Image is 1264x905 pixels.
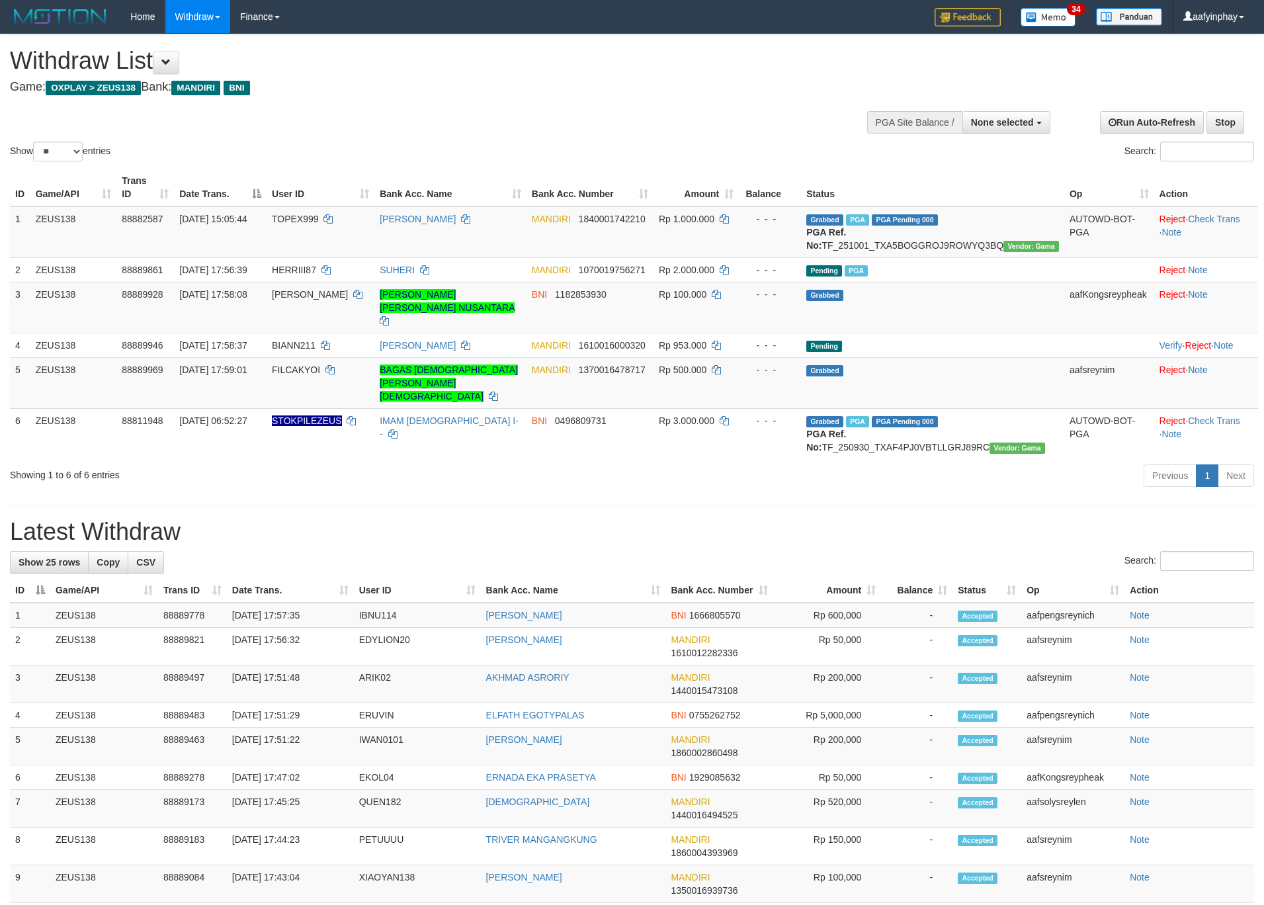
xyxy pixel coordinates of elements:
span: OXPLAY > ZEUS138 [46,81,141,95]
span: Copy 0755262752 to clipboard [689,710,741,720]
span: None selected [971,117,1034,128]
td: - [881,865,952,903]
a: Note [1130,872,1150,883]
span: BNI [532,289,547,300]
a: [PERSON_NAME] [380,214,456,224]
td: - [881,828,952,865]
td: [DATE] 17:51:22 [227,728,354,765]
td: · · [1154,408,1258,459]
span: Copy 1610012282336 to clipboard [671,648,737,658]
th: Game/API: activate to sort column ascending [50,578,158,603]
td: ZEUS138 [50,628,158,666]
td: 5 [10,357,30,408]
span: MANDIRI [532,365,571,375]
td: [DATE] 17:47:02 [227,765,354,790]
a: Note [1188,365,1208,375]
a: Note [1130,672,1150,683]
span: Accepted [958,835,997,846]
a: Note [1161,429,1181,439]
td: Rp 200,000 [773,666,881,703]
td: - [881,790,952,828]
span: Copy 1610016000320 to clipboard [579,340,646,351]
span: MANDIRI [171,81,220,95]
td: ZEUS138 [30,257,117,282]
span: Grabbed [806,365,843,376]
td: 88889483 [158,703,227,728]
td: Rp 200,000 [773,728,881,765]
td: ZEUS138 [50,828,158,865]
span: MANDIRI [671,797,710,807]
a: Reject [1159,365,1186,375]
td: 1 [10,603,50,628]
span: BIANN211 [272,340,316,351]
td: IBNU114 [354,603,481,628]
a: ERNADA EKA PRASETYA [486,772,596,783]
span: Copy 1929085632 to clipboard [689,772,741,783]
a: 1 [1196,464,1218,487]
span: Nama rekening ada tanda titik/strip, harap diedit [272,415,342,426]
span: Copy 1070019756271 to clipboard [579,265,646,275]
td: EDYLION20 [354,628,481,666]
td: 88889821 [158,628,227,666]
th: Bank Acc. Number: activate to sort column ascending [527,169,653,206]
span: PGA Pending [872,416,938,427]
a: Reject [1159,415,1186,426]
span: Grabbed [806,416,843,427]
td: 88889497 [158,666,227,703]
td: - [881,666,952,703]
td: aafsreynim [1021,628,1124,666]
span: Pending [806,265,842,277]
a: Note [1130,834,1150,845]
td: ZEUS138 [30,333,117,357]
img: panduan.png [1096,8,1162,26]
span: MANDIRI [671,834,710,845]
a: [PERSON_NAME] [PERSON_NAME] NUSANTARA [380,289,515,313]
div: PGA Site Balance / [867,111,962,134]
input: Search: [1160,551,1254,571]
td: 1 [10,206,30,258]
td: 6 [10,408,30,459]
b: PGA Ref. No: [806,429,846,452]
td: ZEUS138 [30,408,117,459]
td: 2 [10,257,30,282]
td: · · [1154,333,1258,357]
span: Accepted [958,773,997,784]
th: Date Trans.: activate to sort column descending [174,169,267,206]
a: Note [1188,265,1208,275]
label: Show entries [10,142,110,161]
td: 88889173 [158,790,227,828]
th: Status: activate to sort column ascending [952,578,1021,603]
h4: Game: Bank: [10,81,829,94]
td: 6 [10,765,50,790]
td: 4 [10,703,50,728]
td: Rp 600,000 [773,603,881,628]
span: Rp 2.000.000 [659,265,714,275]
span: BNI [532,415,547,426]
span: Grabbed [806,290,843,301]
span: Copy [97,557,120,568]
a: SUHERI [380,265,415,275]
td: Rp 5,000,000 [773,703,881,728]
div: Showing 1 to 6 of 6 entries [10,463,517,482]
td: 9 [10,865,50,903]
span: Accepted [958,735,997,746]
span: Rp 953.000 [659,340,706,351]
th: User ID: activate to sort column ascending [354,578,481,603]
span: Accepted [958,611,997,622]
td: 88889463 [158,728,227,765]
th: Op: activate to sort column ascending [1021,578,1124,603]
span: CSV [136,557,155,568]
td: 4 [10,333,30,357]
span: [DATE] 15:05:44 [179,214,247,224]
label: Search: [1124,142,1254,161]
a: AKHMAD ASRORIY [486,672,569,683]
span: Copy 1666805570 to clipboard [689,610,741,621]
span: Marked by aafsreyleap [846,416,869,427]
td: · [1154,357,1258,408]
span: MANDIRI [532,265,571,275]
a: Check Trans [1188,214,1240,224]
span: Copy 1440016494525 to clipboard [671,810,737,820]
img: MOTION_logo.png [10,7,110,26]
span: Rp 100.000 [659,289,706,300]
a: [PERSON_NAME] [486,734,562,745]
